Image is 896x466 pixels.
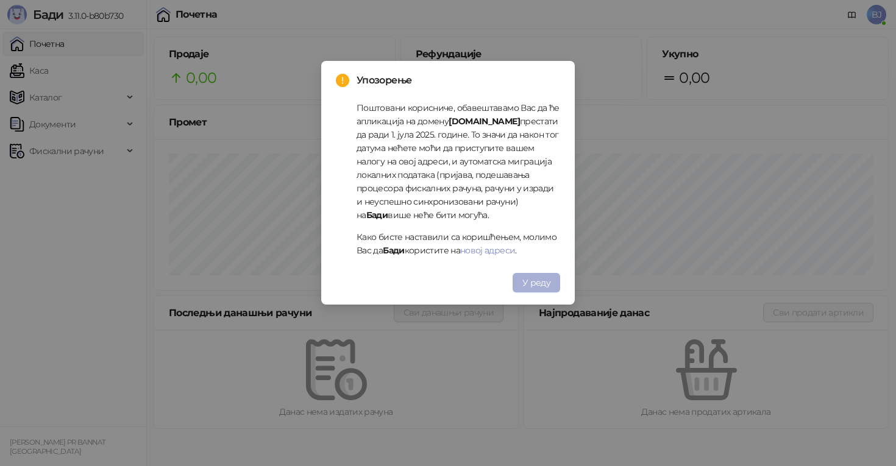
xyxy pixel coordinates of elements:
[357,73,560,88] span: Упозорење
[336,74,349,87] span: exclamation-circle
[513,273,560,292] button: У реду
[522,277,550,288] span: У реду
[460,245,515,256] a: новој адреси
[383,245,404,256] strong: Бади
[357,230,560,257] p: Како бисте наставили са коришћењем, молимо Вас да користите на .
[449,116,520,127] strong: [DOMAIN_NAME]
[357,101,560,222] p: Поштовани корисниче, обавештавамо Вас да ће апликација на домену престати да ради 1. јула 2025. г...
[366,210,388,221] strong: Бади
